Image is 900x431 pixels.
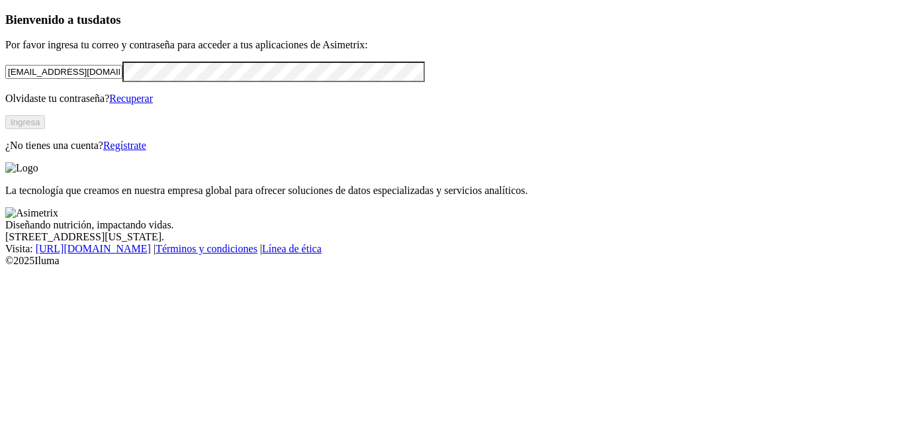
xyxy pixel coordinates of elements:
div: Diseñando nutrición, impactando vidas. [5,219,895,231]
a: [URL][DOMAIN_NAME] [36,243,151,254]
div: [STREET_ADDRESS][US_STATE]. [5,231,895,243]
img: Asimetrix [5,207,58,219]
a: Términos y condiciones [156,243,257,254]
p: La tecnología que creamos en nuestra empresa global para ofrecer soluciones de datos especializad... [5,185,895,197]
h3: Bienvenido a tus [5,13,895,27]
a: Regístrate [103,140,146,151]
div: © 2025 Iluma [5,255,895,267]
div: Visita : | | [5,243,895,255]
p: Olvidaste tu contraseña? [5,93,895,105]
p: Por favor ingresa tu correo y contraseña para acceder a tus aplicaciones de Asimetrix: [5,39,895,51]
button: Ingresa [5,115,45,129]
img: Logo [5,162,38,174]
a: Línea de ética [262,243,322,254]
input: Tu correo [5,65,122,79]
p: ¿No tienes una cuenta? [5,140,895,152]
a: Recuperar [109,93,153,104]
span: datos [93,13,121,26]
